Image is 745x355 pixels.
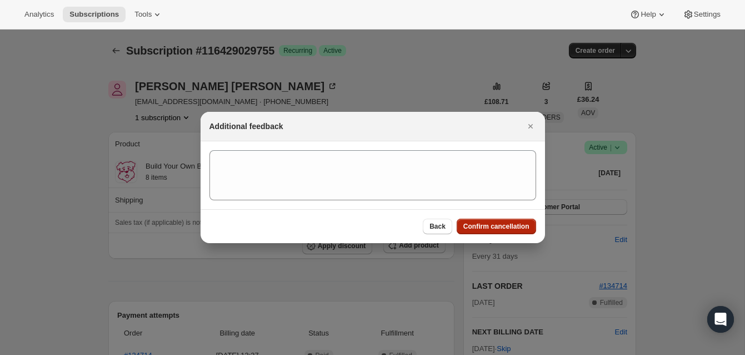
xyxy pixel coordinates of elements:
[694,10,721,19] span: Settings
[134,10,152,19] span: Tools
[523,119,538,134] button: Close
[423,219,452,234] button: Back
[209,121,283,132] h2: Additional feedback
[641,10,656,19] span: Help
[463,222,529,231] span: Confirm cancellation
[457,219,536,234] button: Confirm cancellation
[24,10,54,19] span: Analytics
[128,7,169,22] button: Tools
[623,7,673,22] button: Help
[429,222,446,231] span: Back
[676,7,727,22] button: Settings
[69,10,119,19] span: Subscriptions
[18,7,61,22] button: Analytics
[707,306,734,333] div: Open Intercom Messenger
[63,7,126,22] button: Subscriptions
